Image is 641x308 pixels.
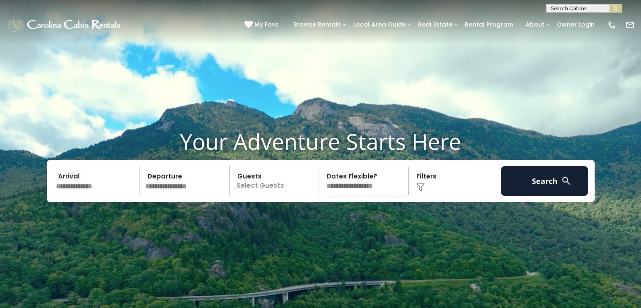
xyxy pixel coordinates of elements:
[349,18,410,31] a: Local Area Guide
[414,18,457,31] a: Real Estate
[232,166,319,196] p: Select Guests
[6,16,123,33] img: White-1-1-2.png
[416,183,425,192] img: filter--v1.png
[552,18,599,31] a: Owner Login
[521,18,549,31] a: About
[607,20,617,30] img: phone-regular-white.png
[255,20,279,29] span: My Favs
[461,18,518,31] a: Rental Program
[625,20,635,30] img: mail-regular-white.png
[244,20,281,30] a: My Favs
[561,176,571,186] img: search-regular-white.png
[501,166,588,196] button: Search
[289,18,345,31] a: Browse Rentals
[6,128,635,154] h1: Your Adventure Starts Here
